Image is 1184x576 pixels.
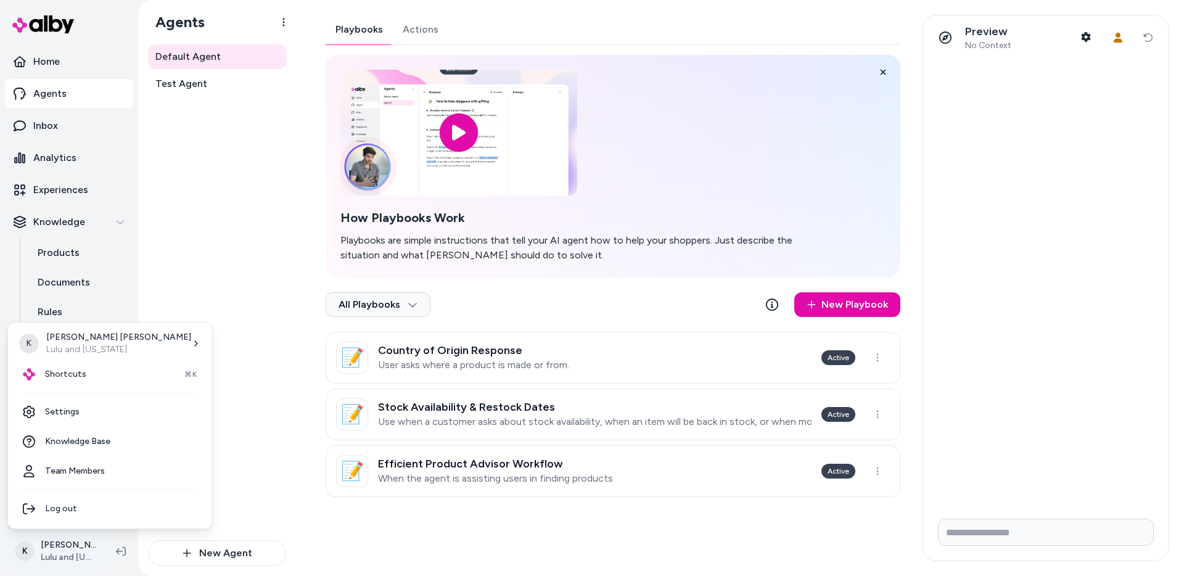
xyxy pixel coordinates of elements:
span: ⌘K [184,369,197,379]
span: K [19,334,39,353]
p: Lulu and [US_STATE] [46,344,191,356]
img: alby Logo [23,368,35,381]
div: Log out [13,494,207,524]
span: Knowledge Base [45,435,110,448]
span: Shortcuts [45,368,86,381]
p: [PERSON_NAME] [PERSON_NAME] [46,331,191,344]
a: Team Members [13,456,207,486]
a: Settings [13,397,207,427]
